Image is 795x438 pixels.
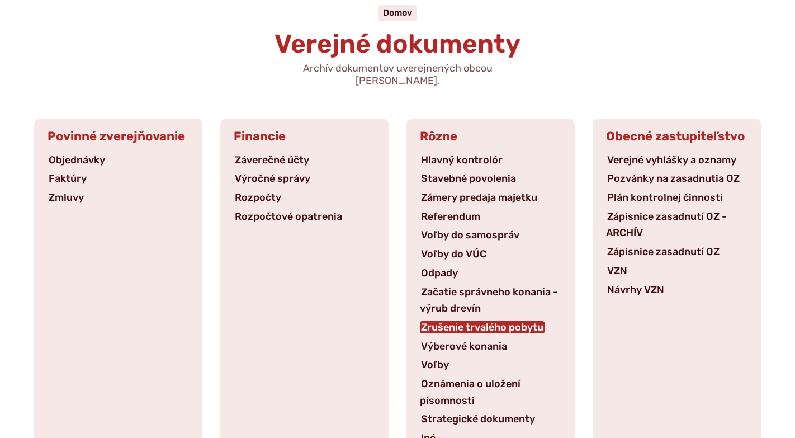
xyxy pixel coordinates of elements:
a: Rozpočtové opatrenia [234,210,343,223]
a: VZN [606,265,628,277]
span: Verejné dokumenty [275,29,520,59]
a: Záverečné účty [234,154,310,166]
a: Výberové konania [420,340,508,352]
h3: Financie [220,119,389,152]
p: Archív dokumentov uverejnených obcou [PERSON_NAME]. [263,63,532,87]
h3: Rôzne [406,119,575,152]
h3: Obecné zastupiteľstvo [593,119,761,152]
a: Voľby do samospráv [420,229,520,241]
a: Zmluvy [48,191,85,204]
a: Výročné správy [234,172,311,185]
a: Návrhy VZN [606,284,665,296]
a: Zrušenie trvalého pobytu [420,321,545,333]
a: Zápisnice zasadnutí OZ - ARCHÍV [606,210,727,239]
a: Referendum [420,210,481,223]
a: Voľby [420,359,450,371]
a: Verejné vyhlášky a oznamy [606,154,737,166]
a: Pozvánky na zasadnutia OZ [606,172,741,185]
a: Domov [383,7,412,18]
a: Odpady [420,267,459,279]
a: Plán kontrolnej činnosti [606,191,724,204]
a: Oznámenia o uložení písomnosti [420,378,520,407]
a: Rozpočty [234,191,282,204]
a: Faktúry [48,172,88,185]
a: Voľby do VÚC [420,248,488,260]
a: Objednávky [48,154,106,166]
h3: Povinné zverejňovanie [34,119,202,152]
a: Stavebné povolenia [420,172,517,185]
a: Zápisnice zasadnutí OZ [606,246,721,258]
a: Hlavný kontrolór [420,154,504,166]
a: Zámery predaja majetku [420,191,538,204]
a: Strategické dokumenty [420,413,536,425]
a: Začatie správneho konania - výrub drevín [420,286,558,315]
